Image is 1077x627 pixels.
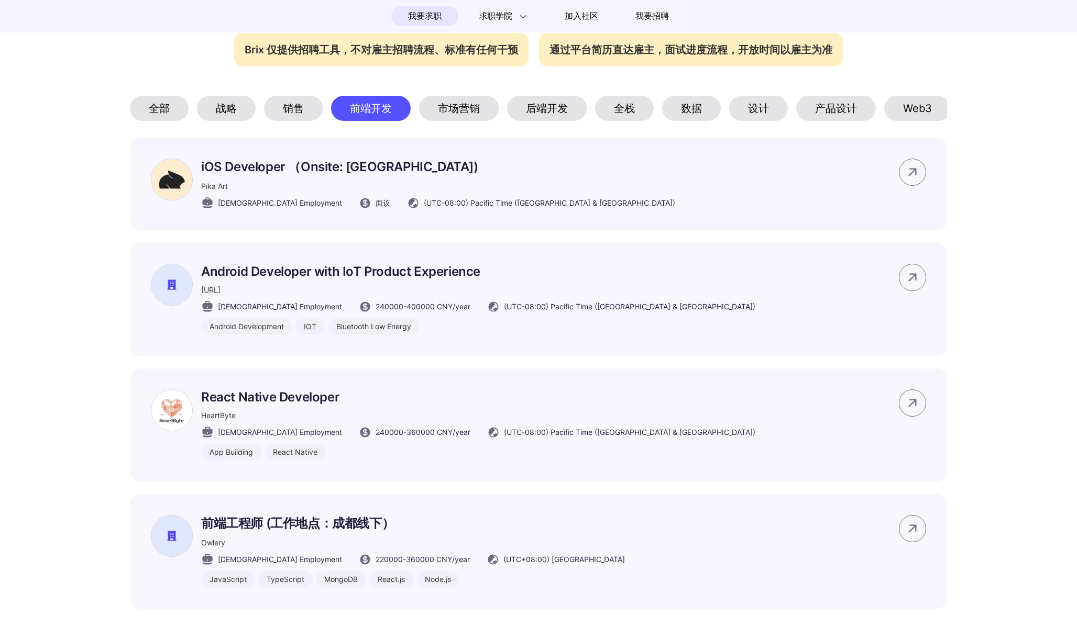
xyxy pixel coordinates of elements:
[419,96,499,121] div: 市场营销
[295,318,325,335] div: IOT
[565,8,598,25] span: 加入社区
[234,33,529,66] div: Brix 仅提供招聘工具，不对雇主招聘流程、标准有任何干预
[201,538,225,547] span: Owlery
[258,571,313,588] div: TypeScript
[796,96,876,121] div: 产品设计
[376,301,470,312] span: 240000 - 400000 CNY /year
[503,554,625,565] span: (UTC+08:00) [GEOGRAPHIC_DATA]
[264,96,323,121] div: 销售
[218,554,342,565] span: [DEMOGRAPHIC_DATA] Employment
[416,571,459,588] div: Node.js
[729,96,788,121] div: 设计
[197,96,256,121] div: 战略
[376,554,470,565] span: 220000 - 360000 CNY /year
[595,96,654,121] div: 全栈
[201,285,221,294] span: [URL]
[635,10,668,23] span: 我要招聘
[376,197,390,208] span: 面议
[662,96,721,121] div: 数据
[201,159,675,175] p: iOS Developer （Onsite: [GEOGRAPHIC_DATA])
[130,96,189,121] div: 全部
[479,10,512,23] span: 求职学院
[424,197,675,208] span: (UTC-08:00) Pacific Time ([GEOGRAPHIC_DATA] & [GEOGRAPHIC_DATA])
[201,571,255,588] div: JavaScript
[376,427,470,438] span: 240000 - 360000 CNY /year
[369,571,413,588] div: React.js
[218,301,342,312] span: [DEMOGRAPHIC_DATA] Employment
[201,389,755,405] p: React Native Developer
[218,427,342,438] span: [DEMOGRAPHIC_DATA] Employment
[504,301,755,312] span: (UTC-08:00) Pacific Time ([GEOGRAPHIC_DATA] & [GEOGRAPHIC_DATA])
[507,96,587,121] div: 后端开发
[504,427,755,438] span: (UTC-08:00) Pacific Time ([GEOGRAPHIC_DATA] & [GEOGRAPHIC_DATA])
[201,182,228,191] span: Pika Art
[201,264,755,279] p: Android Developer with IoT Product Experience
[328,318,420,335] div: Bluetooth Low Energy
[331,96,411,121] div: 前端开发
[316,571,366,588] div: MongoDB
[201,411,236,420] span: HeartByte
[408,8,441,25] span: 我要求职
[201,318,292,335] div: Android Development
[201,444,261,461] div: App Building
[539,33,843,66] div: 通过平台简历直达雇主，面试进度流程，开放时间以雇主为准
[201,515,625,532] p: 前端工程师 (工作地点：成都线下）
[884,96,951,121] div: Web3
[265,444,326,461] div: React Native
[218,197,342,208] span: [DEMOGRAPHIC_DATA] Employment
